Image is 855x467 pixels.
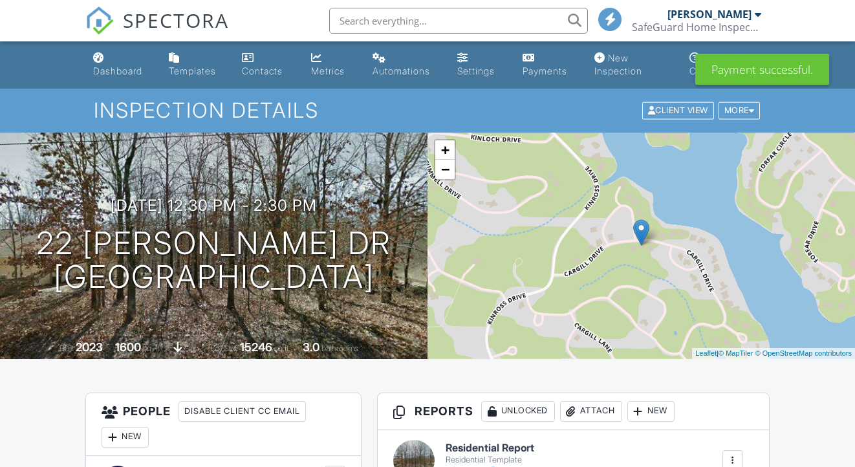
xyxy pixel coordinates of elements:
a: Support Center [684,47,767,83]
input: Search everything... [329,8,588,34]
h6: Residential Report [446,442,534,454]
span: slab [184,343,199,353]
div: 15246 [240,340,272,354]
div: New [627,401,675,422]
div: Disable Client CC Email [179,401,306,422]
div: Payment successful. [695,54,829,85]
div: Residential Template [446,455,534,465]
a: SPECTORA [85,17,229,45]
div: 3.0 [303,340,319,354]
span: SPECTORA [123,6,229,34]
div: Settings [457,65,495,76]
div: SafeGuard Home Inspections [632,21,761,34]
a: © MapTiler [719,349,753,357]
h3: [DATE] 12:30 pm - 2:30 pm [111,197,317,214]
a: Residential Report Residential Template [446,442,534,465]
div: Attach [560,401,622,422]
a: Client View [641,105,717,114]
div: Payments [523,65,567,76]
a: Automations (Basic) [367,47,442,83]
span: sq.ft. [274,343,290,353]
a: Settings [452,47,506,83]
h1: Inspection Details [94,99,761,122]
span: sq. ft. [143,343,161,353]
span: bathrooms [321,343,358,353]
div: Automations [373,65,430,76]
div: Metrics [311,65,345,76]
div: 2023 [76,340,103,354]
div: More [719,102,761,120]
img: The Best Home Inspection Software - Spectora [85,6,114,35]
h3: People [86,393,361,456]
a: Zoom out [435,160,455,179]
div: Templates [169,65,216,76]
span: Built [60,343,74,353]
div: Unlocked [481,401,555,422]
div: New Inspection [594,52,642,76]
a: New Inspection [589,47,674,83]
a: Metrics [306,47,357,83]
div: Contacts [242,65,283,76]
div: [PERSON_NAME] [667,8,752,21]
h1: 22 [PERSON_NAME] Dr [GEOGRAPHIC_DATA] [36,226,391,295]
div: | [692,348,855,359]
a: Leaflet [695,349,717,357]
a: © OpenStreetMap contributors [755,349,852,357]
a: Payments [517,47,579,83]
div: Dashboard [93,65,142,76]
a: Dashboard [88,47,153,83]
a: Contacts [237,47,296,83]
a: Zoom in [435,140,455,160]
div: 1600 [115,340,141,354]
a: Templates [164,47,227,83]
h3: Reports [378,393,769,430]
div: Client View [642,102,714,120]
div: New [102,427,149,448]
span: Lot Size [211,343,238,353]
